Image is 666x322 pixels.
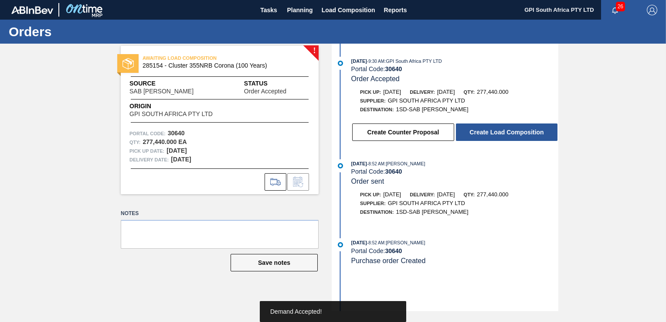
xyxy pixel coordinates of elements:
span: - 8:52 AM [367,161,384,166]
strong: 30640 [385,247,402,254]
span: 285154 - Cluster 355NRB Corona (100 Years) [143,62,301,69]
img: status [122,58,134,69]
span: SAB [PERSON_NAME] [129,88,194,95]
strong: 30640 [385,168,402,175]
strong: 30640 [385,65,402,72]
span: - 8:52 AM [367,240,384,245]
span: [DATE] [383,191,401,198]
div: Portal Code: [351,168,558,175]
span: Pick up: [360,192,381,197]
span: 1SD-SAB [PERSON_NAME] [396,209,468,215]
span: Tasks [259,5,279,15]
span: Reports [384,5,407,15]
span: Load Composition [322,5,375,15]
span: Origin [129,102,234,111]
img: TNhmsLtSVTkK8tSr43FrP2fwEKptu5GPRR3wAAAABJRU5ErkJggg== [11,6,53,14]
span: Delivery Date: [129,155,169,164]
span: 26 [616,2,625,11]
span: GPI SOUTH AFRICA PTY LTD [388,97,465,104]
span: - 9:30 AM [367,59,384,64]
span: Planning [287,5,313,15]
span: Qty: [464,192,475,197]
span: [DATE] [437,191,455,198]
h1: Orders [9,27,163,37]
span: Qty : [129,138,140,147]
span: [DATE] [351,161,367,166]
span: Destination: [360,107,394,112]
span: AWAITING LOAD COMPOSITION [143,54,265,62]
span: GPI SOUTH AFRICA PTY LTD [388,200,465,206]
span: 277,440.000 [477,191,508,198]
span: Destination: [360,209,394,215]
strong: 30640 [168,130,185,137]
span: Source [129,79,220,88]
span: Pick up Date: [129,147,164,155]
strong: [DATE] [166,147,187,154]
span: Order Accepted [244,88,286,95]
div: Go to Load Composition [265,173,286,191]
span: : [PERSON_NAME] [384,161,425,166]
span: [DATE] [351,240,367,245]
span: 277,440.000 [477,89,508,95]
span: Supplier: [360,201,386,206]
span: : [PERSON_NAME] [384,240,425,245]
strong: 277,440.000 EA [143,138,187,145]
span: Supplier: [360,98,386,103]
div: Portal Code: [351,65,558,72]
button: Create Load Composition [456,123,557,141]
span: [DATE] [351,58,367,64]
button: Notifications [601,4,629,16]
div: Inform order change [287,173,309,191]
span: Delivery: [410,89,435,95]
span: Pick up: [360,89,381,95]
img: atual [338,242,343,247]
span: GPI SOUTH AFRICA PTY LTD [129,111,213,117]
label: Notes [121,207,319,220]
span: [DATE] [383,89,401,95]
span: Order sent [351,178,384,185]
span: Status [244,79,310,88]
button: Create Counter Proposal [352,123,454,141]
img: atual [338,61,343,66]
button: Save notes [231,254,318,271]
span: 1SD-SAB [PERSON_NAME] [396,106,468,113]
img: Logout [647,5,657,15]
span: Portal Code: [129,129,166,138]
span: [DATE] [437,89,455,95]
strong: [DATE] [171,156,191,163]
span: : GPI South Africa PTY LTD [384,58,442,64]
span: Demand Accepted! [270,308,322,315]
div: Portal Code: [351,247,558,254]
span: Order Accepted [351,75,400,82]
span: Purchase order Created [351,257,426,264]
span: Delivery: [410,192,435,197]
img: atual [338,163,343,168]
span: Qty: [464,89,475,95]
